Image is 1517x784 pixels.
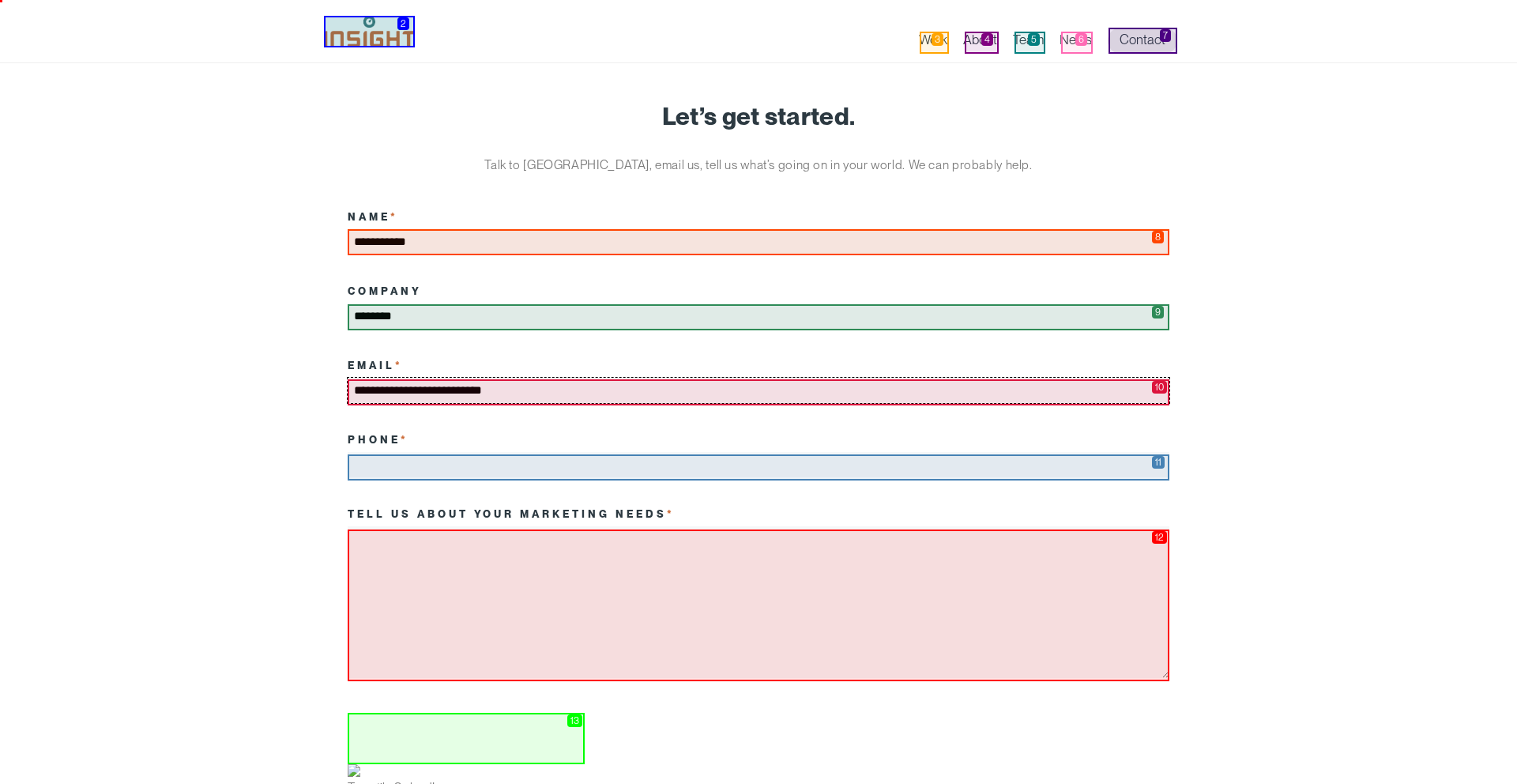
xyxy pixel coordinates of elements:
[348,359,403,371] label: Email
[348,507,675,520] label: Tell us about your marketing needs
[348,285,422,297] label: Company
[1108,28,1177,54] a: Contact
[324,16,415,47] img: Insight Marketing Design
[462,153,1055,177] p: Talk to [GEOGRAPHIC_DATA], email us, tell us what’s going on in your world. We can probably help.
[963,32,997,54] a: About
[348,210,398,223] label: Name
[348,433,408,446] label: Phone
[1013,32,1044,54] a: Team
[1060,32,1092,54] a: News
[348,764,360,777] img: success.png
[348,103,1169,130] h1: Let’s get started.
[919,28,1193,54] nav: primary navigation menu
[919,32,947,54] a: Work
